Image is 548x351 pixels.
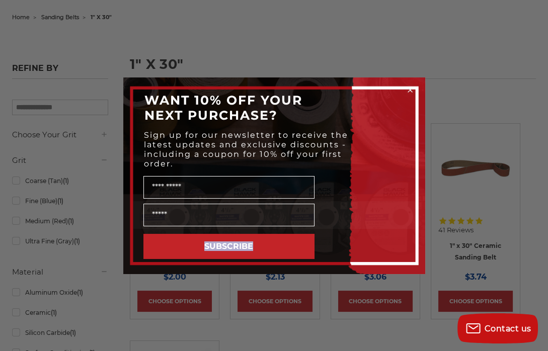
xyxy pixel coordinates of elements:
span: Contact us [485,324,531,333]
span: WANT 10% OFF YOUR NEXT PURCHASE? [144,93,302,123]
span: Sign up for our newsletter to receive the latest updates and exclusive discounts - including a co... [144,130,348,168]
input: Email [143,204,315,226]
button: Close dialog [405,85,415,95]
button: Contact us [457,313,538,343]
button: SUBSCRIBE [143,234,315,259]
